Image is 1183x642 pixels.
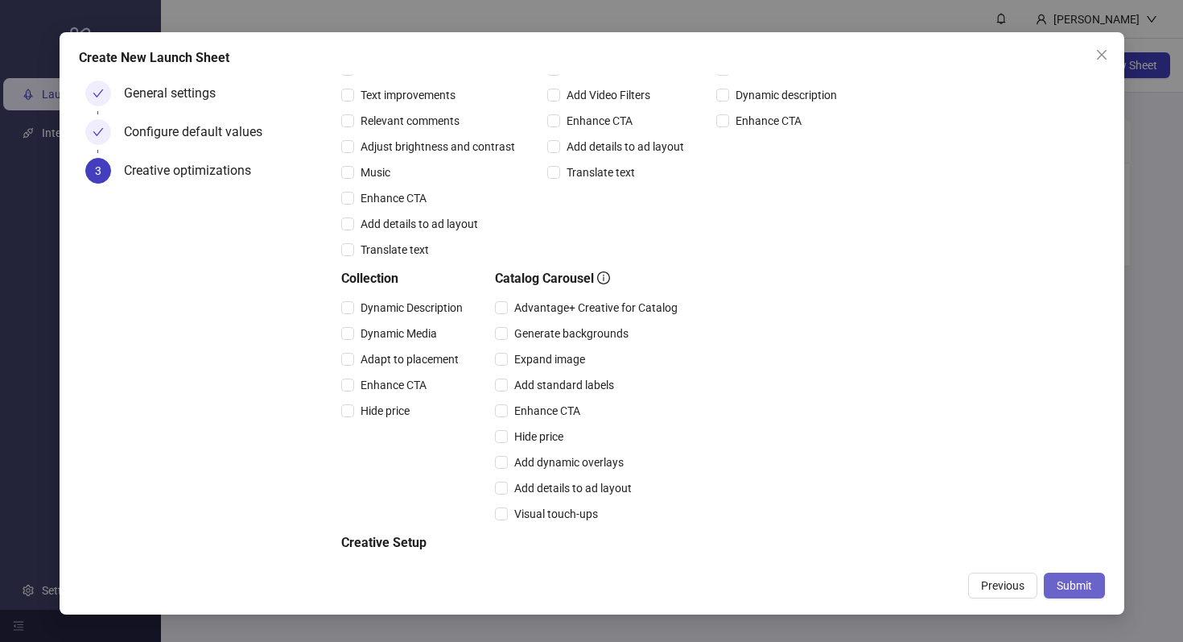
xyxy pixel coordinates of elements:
[560,86,657,104] span: Add Video Filters
[560,164,641,181] span: Translate text
[93,88,104,99] span: check
[508,479,638,497] span: Add details to ad layout
[560,112,639,130] span: Enhance CTA
[729,112,808,130] span: Enhance CTA
[124,158,264,184] div: Creative optimizations
[341,533,857,553] h5: Creative Setup
[508,505,604,523] span: Visual touch-ups
[560,138,690,155] span: Add details to ad layout
[1095,48,1108,61] span: close
[354,138,521,155] span: Adjust brightness and contrast
[508,350,591,368] span: Expand image
[1057,579,1092,592] span: Submit
[354,164,397,181] span: Music
[981,579,1024,592] span: Previous
[354,325,443,342] span: Dynamic Media
[79,48,1105,68] div: Create New Launch Sheet
[354,299,469,317] span: Dynamic Description
[508,402,587,420] span: Enhance CTA
[508,325,635,342] span: Generate backgrounds
[354,112,466,130] span: Relevant comments
[354,189,433,207] span: Enhance CTA
[729,86,843,104] span: Dynamic description
[124,119,275,145] div: Configure default values
[354,402,416,420] span: Hide price
[124,81,229,106] div: General settings
[508,428,570,445] span: Hide price
[341,269,469,288] h5: Collection
[597,271,610,284] span: info-circle
[354,86,462,104] span: Text improvements
[354,215,484,233] span: Add details to ad layout
[495,269,684,288] h5: Catalog Carousel
[95,164,101,177] span: 3
[968,573,1037,599] button: Previous
[1044,573,1105,599] button: Submit
[508,454,630,471] span: Add dynamic overlays
[508,376,620,394] span: Add standard labels
[354,350,465,368] span: Adapt to placement
[1089,42,1115,68] button: Close
[508,299,684,317] span: Advantage+ Creative for Catalog
[93,126,104,138] span: check
[354,376,433,394] span: Enhance CTA
[354,241,435,259] span: Translate text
